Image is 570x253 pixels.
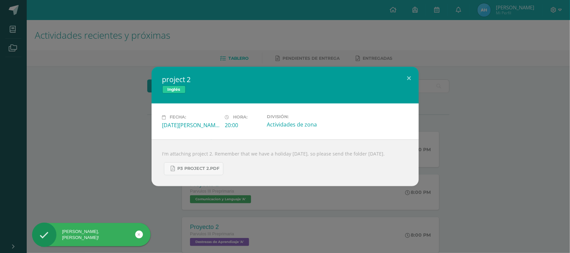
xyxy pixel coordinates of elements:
[164,162,223,175] a: P3 Project 2.pdf
[162,85,186,93] span: Inglés
[233,115,248,120] span: Hora:
[225,121,261,129] div: 20:00
[267,114,324,119] label: División:
[32,229,151,241] div: [PERSON_NAME], [PERSON_NAME]!
[400,67,419,89] button: Close (Esc)
[170,115,186,120] span: Fecha:
[267,121,324,128] div: Actividades de zona
[178,166,220,171] span: P3 Project 2.pdf
[162,75,408,84] h2: project 2
[162,121,220,129] div: [DATE][PERSON_NAME]
[152,140,419,186] div: I'm attaching project 2. Remember that we have a holiday [DATE], so please send the folder [DATE].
